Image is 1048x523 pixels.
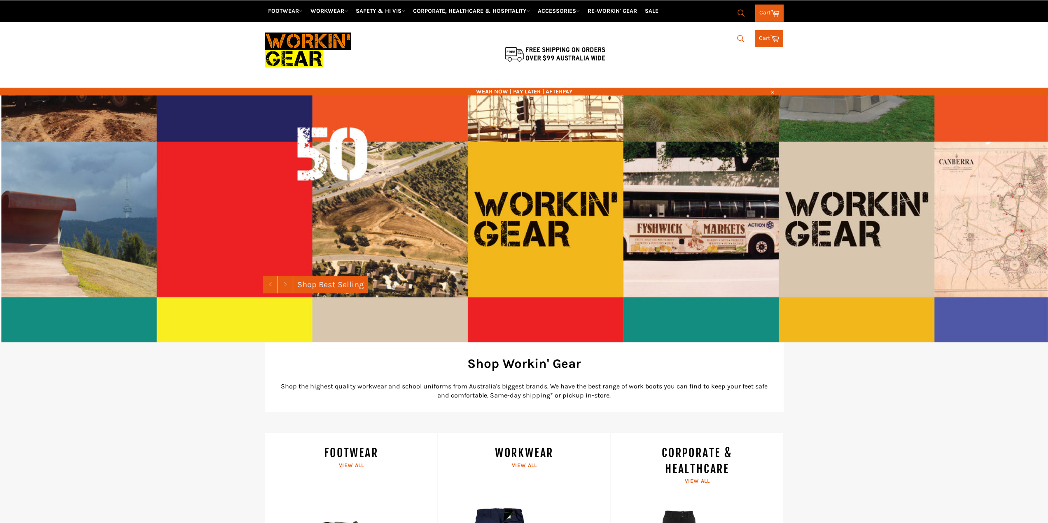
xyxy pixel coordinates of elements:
img: Workin Gear leaders in Workwear, Safety Boots, PPE, Uniforms. Australia's No.1 in Workwear [265,27,351,73]
a: ACCESSORIES [535,4,583,18]
img: Flat $9.95 shipping Australia wide [504,45,607,63]
span: WEAR NOW | PAY LATER | AFTERPAY [265,88,784,95]
a: Cart [755,30,783,47]
a: RE-WORKIN' GEAR [584,4,640,18]
a: FOOTWEAR [265,4,306,18]
h2: Shop Workin' Gear [277,355,771,372]
a: Cart [755,5,784,22]
a: SALE [642,4,662,18]
a: CORPORATE, HEALTHCARE & HOSPITALITY [410,4,533,18]
a: WORKWEAR [307,4,351,18]
p: Shop the highest quality workwear and school uniforms from Australia's biggest brands. We have th... [277,382,771,400]
a: Shop Best Selling [293,276,368,293]
a: SAFETY & HI VIS [352,4,408,18]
